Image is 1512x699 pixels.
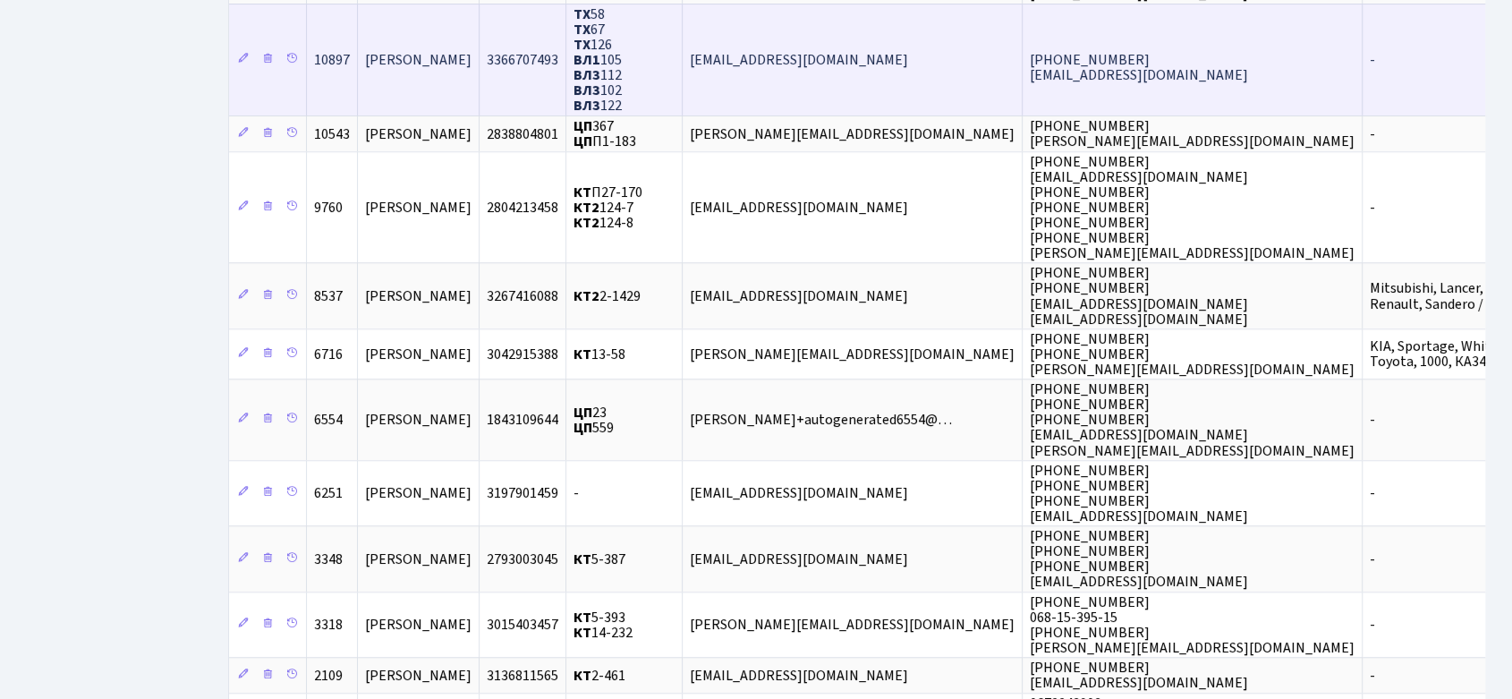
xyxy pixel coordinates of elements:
span: 2109 [314,666,343,686]
b: КТ [573,608,591,627]
span: 367 П1-183 [573,116,636,151]
b: ЦП [573,132,592,151]
b: ЦП [573,403,592,422]
span: [PERSON_NAME] [365,50,471,70]
span: 5-393 14-232 [573,608,633,643]
b: ВЛ3 [573,81,600,100]
b: ТХ [573,20,590,39]
span: 3348 [314,550,343,569]
span: 1843109644 [487,410,558,430]
span: 9760 [314,198,343,217]
span: 10543 [314,124,350,144]
span: [PERSON_NAME] [365,666,471,686]
b: КТ2 [573,286,599,306]
span: [PHONE_NUMBER] [PERSON_NAME][EMAIL_ADDRESS][DOMAIN_NAME] [1030,116,1355,151]
span: [PHONE_NUMBER] [EMAIL_ADDRESS][DOMAIN_NAME] [1030,50,1248,85]
span: [PERSON_NAME] [365,550,471,569]
span: - [1370,50,1375,70]
span: [PHONE_NUMBER] [EMAIL_ADDRESS][DOMAIN_NAME] [1030,658,1248,693]
span: [PERSON_NAME] [365,615,471,635]
span: [PERSON_NAME] [365,345,471,364]
span: - [1370,666,1375,686]
span: 6251 [314,483,343,503]
span: - [1370,410,1375,430]
span: [PERSON_NAME]+autogenerated6554@… [690,410,952,430]
span: [EMAIL_ADDRESS][DOMAIN_NAME] [690,198,908,217]
b: ВЛ3 [573,97,600,116]
span: 2804213458 [487,198,558,217]
span: 3267416088 [487,286,558,306]
span: - [1370,198,1375,217]
b: ВЛ1 [573,50,600,70]
span: [PERSON_NAME] [365,124,471,144]
span: - [1370,615,1375,635]
span: [PHONE_NUMBER] [PHONE_NUMBER] [EMAIL_ADDRESS][DOMAIN_NAME] [EMAIL_ADDRESS][DOMAIN_NAME] [1030,263,1248,328]
span: [EMAIL_ADDRESS][DOMAIN_NAME] [690,483,908,503]
span: - [1370,550,1375,569]
span: 3015403457 [487,615,558,635]
span: П27-170 124-7 124-8 [573,183,642,233]
span: [EMAIL_ADDRESS][DOMAIN_NAME] [690,550,908,569]
span: [PHONE_NUMBER] [PHONE_NUMBER] [PHONE_NUMBER] [EMAIL_ADDRESS][DOMAIN_NAME] [1030,526,1248,592]
span: 5-387 [573,550,625,569]
span: 3042915388 [487,345,558,364]
span: 3318 [314,615,343,635]
span: [PERSON_NAME][EMAIL_ADDRESS][DOMAIN_NAME] [690,615,1015,635]
span: 2-1429 [573,286,641,306]
span: [PHONE_NUMBER] 068-15-395-15 [PHONE_NUMBER] [PERSON_NAME][EMAIL_ADDRESS][DOMAIN_NAME] [1030,592,1355,658]
b: КТ [573,183,591,202]
b: ТХ [573,4,590,24]
span: 6554 [314,410,343,430]
span: 3197901459 [487,483,558,503]
span: [PHONE_NUMBER] [PHONE_NUMBER] [PERSON_NAME][EMAIL_ADDRESS][DOMAIN_NAME] [1030,329,1355,379]
b: ЦП [573,116,592,136]
span: - [1370,483,1375,503]
span: [PHONE_NUMBER] [PHONE_NUMBER] [PHONE_NUMBER] [EMAIL_ADDRESS][DOMAIN_NAME] [1030,461,1248,526]
span: [EMAIL_ADDRESS][DOMAIN_NAME] [690,286,908,306]
span: [PHONE_NUMBER] [EMAIL_ADDRESS][DOMAIN_NAME] [PHONE_NUMBER] [PHONE_NUMBER] [PHONE_NUMBER] [PHONE_N... [1030,152,1355,264]
span: 6716 [314,345,343,364]
b: ТХ [573,35,590,55]
span: 2793003045 [487,550,558,569]
span: [PERSON_NAME] [365,410,471,430]
span: - [1370,124,1375,144]
span: 10897 [314,50,350,70]
span: [PERSON_NAME][EMAIL_ADDRESS][DOMAIN_NAME] [690,345,1015,364]
span: 8537 [314,286,343,306]
span: - [573,483,579,503]
span: 58 67 126 105 112 102 122 [573,4,622,116]
b: КТ [573,345,591,364]
b: ВЛ3 [573,65,600,85]
b: КТ [573,666,591,686]
span: [EMAIL_ADDRESS][DOMAIN_NAME] [690,50,908,70]
span: 2838804801 [487,124,558,144]
b: КТ [573,623,591,643]
b: КТ2 [573,213,599,233]
b: ЦП [573,418,592,438]
span: 2-461 [573,666,625,686]
span: [PERSON_NAME] [365,198,471,217]
span: [PHONE_NUMBER] [PHONE_NUMBER] [PHONE_NUMBER] [EMAIL_ADDRESS][DOMAIN_NAME] [PERSON_NAME][EMAIL_ADD... [1030,379,1355,460]
b: КТ [573,550,591,569]
span: 3136811565 [487,666,558,686]
span: 3366707493 [487,50,558,70]
span: 23 559 [573,403,614,438]
span: [EMAIL_ADDRESS][DOMAIN_NAME] [690,666,908,686]
b: КТ2 [573,198,599,217]
span: [PERSON_NAME] [365,483,471,503]
span: 13-58 [573,345,625,364]
span: [PERSON_NAME][EMAIL_ADDRESS][DOMAIN_NAME] [690,124,1015,144]
span: [PERSON_NAME] [365,286,471,306]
